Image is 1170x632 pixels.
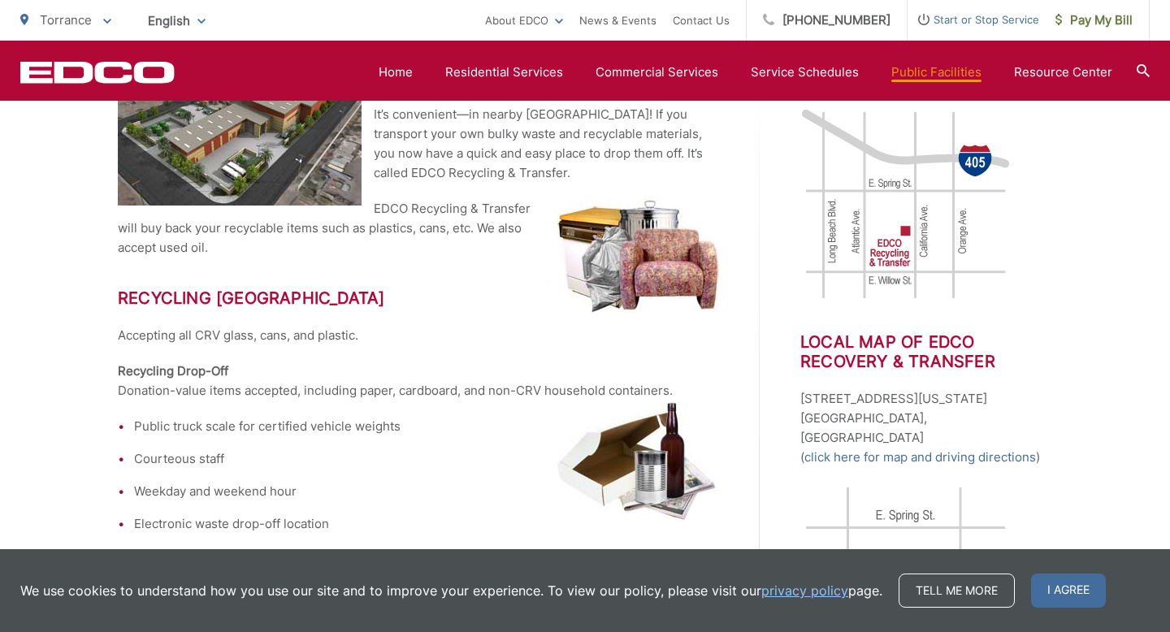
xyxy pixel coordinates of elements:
[20,581,882,600] p: We use cookies to understand how you use our site and to improve your experience. To view our pol...
[751,63,859,82] a: Service Schedules
[804,448,1036,467] a: click here for map and driving directions
[485,11,563,30] a: About EDCO
[800,332,1052,371] h2: Local Map of EDCO Recovery & Transfer
[800,389,1052,467] p: [STREET_ADDRESS][US_STATE] [GEOGRAPHIC_DATA], [GEOGRAPHIC_DATA] ( )
[1031,574,1106,608] span: I agree
[557,400,719,522] img: Cardboard, bottles, cans, newspapers
[557,199,719,313] img: Dishwasher and chair
[673,11,730,30] a: Contact Us
[134,482,719,501] li: Weekday and weekend hour
[1014,63,1112,82] a: Resource Center
[579,11,656,30] a: News & Events
[596,63,718,82] a: Commercial Services
[1077,555,1158,632] iframe: To enrich screen reader interactions, please activate Accessibility in Grammarly extension settings
[134,547,719,566] li: Household battery drop-off location ( )
[134,417,719,436] li: Public truck scale for certified vehicle weights
[891,63,981,82] a: Public Facilities
[118,361,719,400] p: Donation-value items accepted, including paper, cardboard, and non-CRV household containers.
[800,106,1012,301] img: image
[1055,11,1133,30] span: Pay My Bill
[118,199,719,258] p: EDCO Recycling & Transfer will buy back your recyclable items such as plastics, cans, etc. We als...
[118,288,719,308] h2: Recycling [GEOGRAPHIC_DATA]
[118,363,228,379] strong: Recycling Drop-Off
[40,12,92,28] span: Torrance
[118,105,719,183] p: It’s convenient—in nearby [GEOGRAPHIC_DATA]! If you transport your own bulky waste and recyclable...
[118,326,719,345] p: Accepting all CRV glass, cans, and plastic.
[136,6,218,35] span: English
[20,61,175,84] a: EDCD logo. Return to the homepage.
[134,514,719,534] li: Electronic waste drop-off location
[134,449,719,469] li: Courteous staff
[118,50,362,206] img: EDCO Recycling & Transfer
[445,63,563,82] a: Residential Services
[348,548,489,564] em: must be EDCO customer
[379,63,413,82] a: Home
[899,574,1015,608] a: Tell me more
[761,581,848,600] a: privacy policy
